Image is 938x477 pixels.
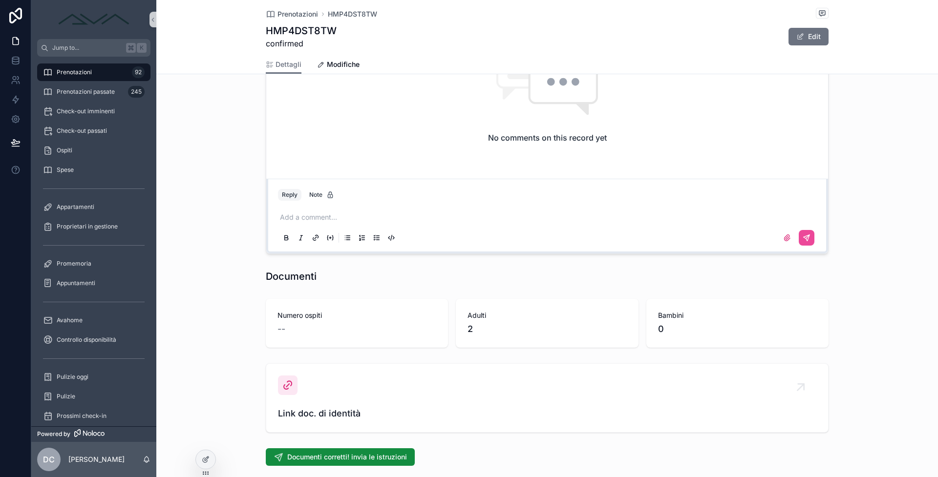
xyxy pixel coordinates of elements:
[37,407,150,425] a: Prossimi check-in
[266,9,318,19] a: Prenotazioni
[57,412,107,420] span: Prossimi check-in
[658,311,817,320] span: Bambini
[328,9,377,19] a: HMP4DST8TW
[31,57,156,426] div: scrollable content
[57,203,94,211] span: Appartamenti
[305,189,338,201] button: Note
[278,189,301,201] button: Reply
[266,364,828,432] a: Link doc. di identità
[57,260,91,268] span: Promemoria
[468,311,626,320] span: Adulti
[327,60,360,69] span: Modifiche
[37,142,150,159] a: Ospiti
[37,368,150,386] a: Pulizie oggi
[37,255,150,272] a: Promemoria
[37,161,150,179] a: Spese
[37,39,150,57] button: Jump to...K
[278,407,816,420] span: Link doc. di identità
[266,24,337,38] h1: HMP4DST8TW
[57,373,88,381] span: Pulizie oggi
[132,66,145,78] div: 92
[57,88,115,96] span: Prenotazioni passate
[37,331,150,349] a: Controllo disponibilità
[57,146,72,154] span: Ospiti
[37,388,150,405] a: Pulizie
[488,132,607,144] h2: No comments on this record yet
[277,311,436,320] span: Numero ospiti
[52,44,122,52] span: Jump to...
[468,322,626,336] span: 2
[57,336,116,344] span: Controllo disponibilità
[55,12,133,27] img: App logo
[658,322,817,336] span: 0
[277,9,318,19] span: Prenotazioni
[57,166,74,174] span: Spese
[57,316,83,324] span: Avahome
[138,44,146,52] span: K
[128,86,145,98] div: 245
[57,107,115,115] span: Check-out imminenti
[317,56,360,75] a: Modifiche
[266,270,317,283] h1: Documenti
[57,279,95,287] span: Appuntamenti
[57,223,118,230] span: Proprietari in gestione
[266,56,301,74] a: Dettagli
[37,122,150,140] a: Check-out passati
[266,448,415,466] button: Documenti corretti! invia le istruzioni
[37,103,150,120] a: Check-out imminenti
[266,38,337,49] span: confirmed
[276,60,301,69] span: Dettagli
[37,63,150,81] a: Prenotazioni92
[37,218,150,235] a: Proprietari in gestione
[68,455,125,464] p: [PERSON_NAME]
[37,311,150,329] a: Avahome
[789,28,829,45] button: Edit
[57,68,92,76] span: Prenotazioni
[43,454,55,465] span: DC
[57,127,107,135] span: Check-out passati
[37,198,150,216] a: Appartamenti
[57,393,75,400] span: Pulizie
[37,83,150,101] a: Prenotazioni passate245
[37,430,70,438] span: Powered by
[277,322,285,336] span: --
[287,452,407,462] span: Documenti corretti! invia le istruzioni
[37,274,150,292] a: Appuntamenti
[309,191,334,199] div: Note
[31,426,156,442] a: Powered by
